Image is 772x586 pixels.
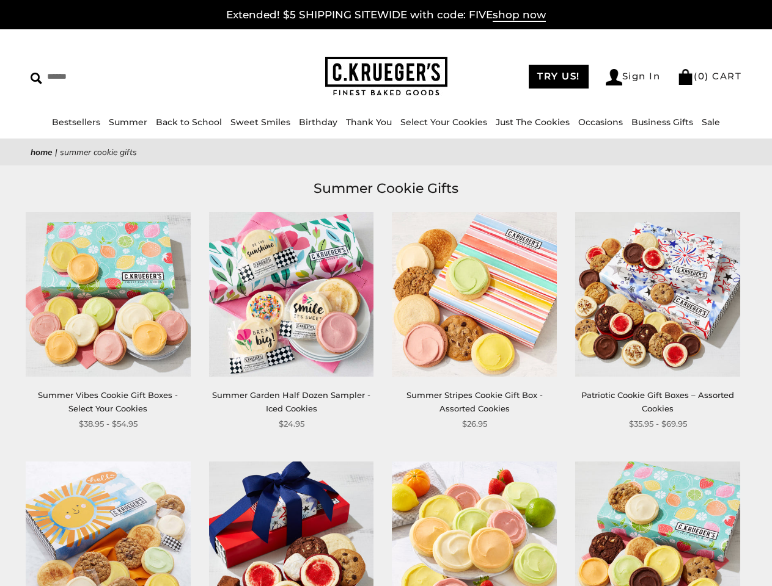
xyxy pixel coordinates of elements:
[462,418,487,430] span: $26.95
[529,65,589,89] a: TRY US!
[677,69,694,85] img: Bag
[702,117,720,128] a: Sale
[606,69,622,85] img: Account
[26,212,191,377] img: Summer Vibes Cookie Gift Boxes - Select Your Cookies
[496,117,570,128] a: Just The Cookies
[581,390,734,413] a: Patriotic Cookie Gift Boxes – Assorted Cookies
[406,390,543,413] a: Summer Stripes Cookie Gift Box - Assorted Cookies
[629,418,687,430] span: $35.95 - $69.95
[631,117,693,128] a: Business Gifts
[49,178,723,200] h1: Summer Cookie Gifts
[493,9,546,22] span: shop now
[31,146,53,158] a: Home
[400,117,487,128] a: Select Your Cookies
[346,117,392,128] a: Thank You
[325,57,447,96] img: C.KRUEGER'S
[79,418,138,430] span: $38.95 - $54.95
[31,73,42,84] img: Search
[606,69,661,85] a: Sign In
[31,67,193,86] input: Search
[677,70,741,82] a: (0) CART
[52,117,100,128] a: Bestsellers
[156,117,222,128] a: Back to School
[209,212,374,377] img: Summer Garden Half Dozen Sampler - Iced Cookies
[109,117,147,128] a: Summer
[55,146,57,158] span: |
[31,145,741,159] nav: breadcrumbs
[578,117,623,128] a: Occasions
[698,70,705,82] span: 0
[299,117,337,128] a: Birthday
[575,212,740,377] img: Patriotic Cookie Gift Boxes – Assorted Cookies
[212,390,370,413] a: Summer Garden Half Dozen Sampler - Iced Cookies
[38,390,178,413] a: Summer Vibes Cookie Gift Boxes - Select Your Cookies
[60,146,137,158] span: Summer Cookie Gifts
[392,212,557,377] img: Summer Stripes Cookie Gift Box - Assorted Cookies
[279,418,304,430] span: $24.95
[230,117,290,128] a: Sweet Smiles
[226,9,546,22] a: Extended! $5 SHIPPING SITEWIDE with code: FIVEshop now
